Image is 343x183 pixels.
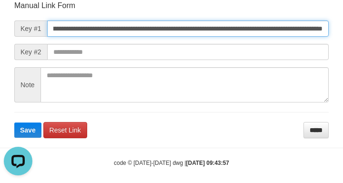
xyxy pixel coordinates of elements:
span: Reset Link [50,126,81,134]
span: Key #1 [14,20,47,37]
span: Save [20,126,36,134]
span: Note [14,67,40,102]
button: Save [14,122,41,138]
button: Open LiveChat chat widget [4,4,32,32]
p: Manual Link Form [14,0,329,11]
span: Key #2 [14,44,47,60]
a: Reset Link [43,122,87,138]
small: code © [DATE]-[DATE] dwg | [114,160,229,166]
strong: [DATE] 09:43:57 [186,160,229,166]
